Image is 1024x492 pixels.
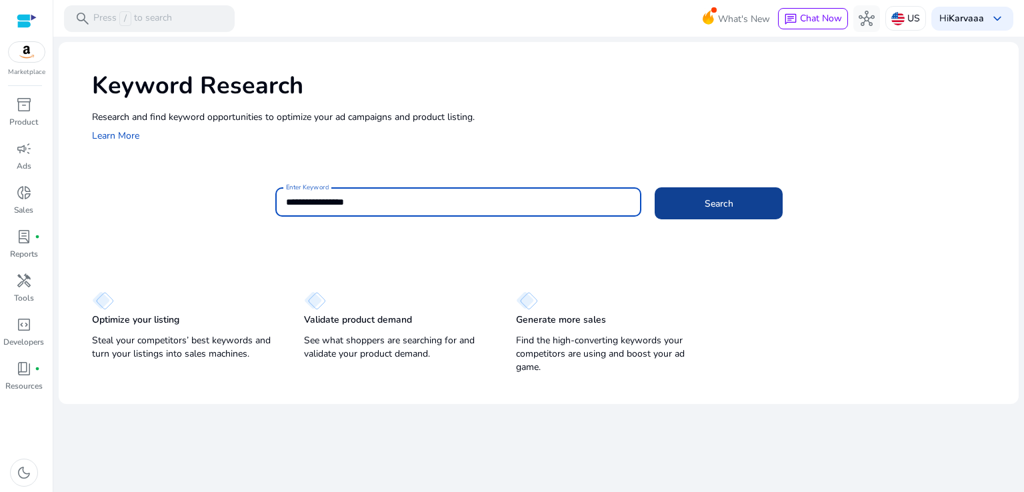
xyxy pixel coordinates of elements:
[304,334,489,361] p: See what shoppers are searching for and validate your product demand.
[891,12,905,25] img: us.svg
[939,14,984,23] p: Hi
[16,97,32,113] span: inventory_2
[705,197,733,211] span: Search
[516,334,701,374] p: Find the high-converting keywords your competitors are using and boost your ad game.
[784,13,797,26] span: chat
[14,292,34,304] p: Tools
[16,185,32,201] span: donut_small
[516,291,538,310] img: diamond.svg
[92,71,1005,100] h1: Keyword Research
[14,204,33,216] p: Sales
[16,273,32,289] span: handyman
[10,248,38,260] p: Reports
[800,12,842,25] span: Chat Now
[859,11,875,27] span: hub
[93,11,172,26] p: Press to search
[655,187,783,219] button: Search
[92,291,114,310] img: diamond.svg
[304,291,326,310] img: diamond.svg
[853,5,880,32] button: hub
[16,229,32,245] span: lab_profile
[16,465,32,481] span: dark_mode
[92,334,277,361] p: Steal your competitors’ best keywords and turn your listings into sales machines.
[286,183,329,192] mat-label: Enter Keyword
[92,110,1005,124] p: Research and find keyword opportunities to optimize your ad campaigns and product listing.
[75,11,91,27] span: search
[8,67,45,77] p: Marketplace
[92,313,179,327] p: Optimize your listing
[16,361,32,377] span: book_4
[3,336,44,348] p: Developers
[35,234,40,239] span: fiber_manual_record
[92,129,139,142] a: Learn More
[9,42,45,62] img: amazon.svg
[35,366,40,371] span: fiber_manual_record
[949,12,984,25] b: Karvaaa
[989,11,1005,27] span: keyboard_arrow_down
[16,317,32,333] span: code_blocks
[119,11,131,26] span: /
[16,141,32,157] span: campaign
[304,313,412,327] p: Validate product demand
[17,160,31,172] p: Ads
[9,116,38,128] p: Product
[778,8,848,29] button: chatChat Now
[907,7,920,30] p: US
[718,7,770,31] span: What's New
[5,380,43,392] p: Resources
[516,313,606,327] p: Generate more sales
